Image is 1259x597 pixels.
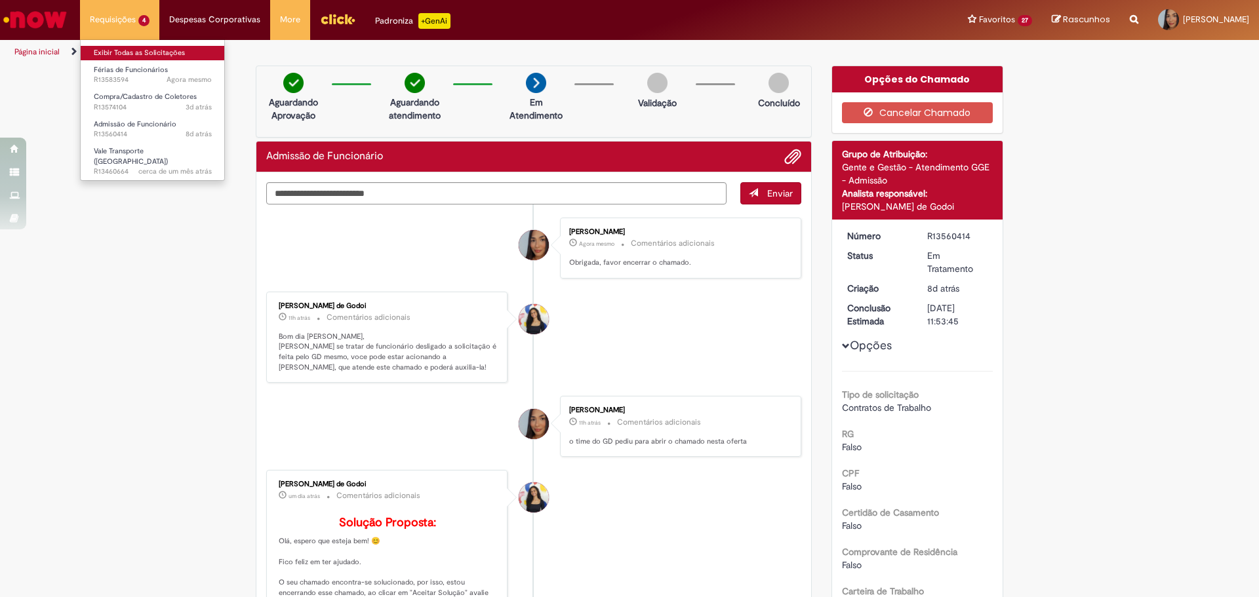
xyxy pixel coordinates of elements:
time: 23/09/2025 16:53:42 [927,282,959,294]
a: Aberto R13574104 : Compra/Cadastro de Coletores [81,90,225,114]
div: 23/09/2025 16:53:42 [927,282,988,295]
div: [PERSON_NAME] [569,406,788,414]
p: +GenAi [418,13,450,29]
dt: Criação [837,282,918,295]
span: Vale Transporte ([GEOGRAPHIC_DATA]) [94,146,168,166]
span: cerca de um mês atrás [138,166,212,176]
span: 8d atrás [186,129,212,139]
time: 29/08/2025 08:07:35 [138,166,212,176]
span: Falso [842,480,862,492]
a: Página inicial [14,47,60,57]
small: Comentários adicionais [617,417,701,428]
b: Solução Proposta: [339,515,436,530]
span: Falso [842,441,862,453]
span: 11h atrás [289,314,310,322]
div: Analista responsável: [842,187,993,200]
span: Favoritos [979,13,1015,26]
p: Validação [638,96,677,109]
div: [PERSON_NAME] de Godoi [279,302,497,310]
time: 30/09/2025 19:02:23 [167,75,212,85]
span: [PERSON_NAME] [1183,14,1249,25]
a: Exibir Todas as Solicitações [81,46,225,60]
time: 28/09/2025 16:45:42 [186,102,212,112]
ul: Trilhas de página [10,40,829,64]
p: Em Atendimento [504,96,568,122]
small: Comentários adicionais [631,238,715,249]
span: R13560414 [94,129,212,140]
dt: Status [837,249,918,262]
p: Aguardando Aprovação [262,96,325,122]
p: Obrigada, favor encerrar o chamado. [569,258,788,268]
div: [DATE] 11:53:45 [927,301,988,328]
img: check-circle-green.png [283,73,304,93]
p: Bom dia [PERSON_NAME], [PERSON_NAME] se tratar de funcionário desligado a solicitação é feita pel... [279,332,497,373]
small: Comentários adicionais [336,490,420,501]
p: Concluído [758,96,800,109]
img: img-circle-grey.png [769,73,789,93]
div: [PERSON_NAME] [569,228,788,236]
div: Em Tratamento [927,249,988,275]
span: 3d atrás [186,102,212,112]
div: R13560414 [927,229,988,242]
span: R13574104 [94,102,212,113]
span: Compra/Cadastro de Coletores [94,92,197,102]
ul: Requisições [80,39,225,181]
div: Opções do Chamado [832,66,1003,92]
span: Admissão de Funcionário [94,119,176,129]
span: 27 [1018,15,1032,26]
a: Aberto R13460664 : Vale Transporte (VT) [81,144,225,172]
time: 30/09/2025 19:02:51 [579,240,614,248]
dt: Conclusão Estimada [837,301,918,328]
span: Falso [842,520,862,531]
time: 30/09/2025 07:58:36 [579,419,601,427]
div: [PERSON_NAME] de Godoi [279,480,497,488]
span: 8d atrás [927,282,959,294]
span: Falso [842,559,862,571]
span: Agora mesmo [167,75,212,85]
span: Enviar [767,187,793,199]
img: img-circle-grey.png [647,73,668,93]
div: Sue Helen Alves Da Cruz [519,409,549,439]
b: Tipo de solicitação [842,389,919,400]
textarea: Digite sua mensagem aqui... [266,182,727,204]
span: More [280,13,300,26]
img: click_logo_yellow_360x200.png [320,9,355,29]
span: Agora mesmo [579,240,614,248]
div: Padroniza [375,13,450,29]
img: ServiceNow [1,7,69,33]
span: Despesas Corporativas [169,13,260,26]
a: Rascunhos [1052,14,1110,26]
img: arrow-next.png [526,73,546,93]
button: Cancelar Chamado [842,102,993,123]
p: Aguardando atendimento [383,96,447,122]
div: [PERSON_NAME] de Godoi [842,200,993,213]
b: RG [842,428,854,440]
h2: Admissão de Funcionário Histórico de tíquete [266,151,383,163]
span: Requisições [90,13,136,26]
a: Aberto R13583594 : Férias de Funcionários [81,63,225,87]
button: Adicionar anexos [784,148,801,165]
div: Gente e Gestão - Atendimento GGE - Admissão [842,161,993,187]
span: R13583594 [94,75,212,85]
span: um dia atrás [289,492,320,500]
b: Comprovante de Residência [842,546,957,558]
span: Contratos de Trabalho [842,402,931,414]
span: 11h atrás [579,419,601,427]
button: Enviar [740,182,801,204]
b: Certidão de Casamento [842,507,939,518]
dt: Número [837,229,918,242]
b: CPF [842,467,859,479]
time: 23/09/2025 16:53:43 [186,129,212,139]
span: Rascunhos [1063,13,1110,26]
a: Aberto R13560414 : Admissão de Funcionário [81,117,225,142]
div: Sue Helen Alves Da Cruz [519,230,549,260]
span: 4 [138,15,150,26]
div: Grupo de Atribuição: [842,147,993,161]
small: Comentários adicionais [327,312,410,323]
div: Ana Santos de Godoi [519,482,549,512]
p: o time do GD pediu para abrir o chamado nesta oferta [569,436,788,447]
time: 30/09/2025 08:13:05 [289,314,310,322]
time: 29/09/2025 08:27:36 [289,492,320,500]
img: check-circle-green.png [405,73,425,93]
span: R13460664 [94,166,212,177]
